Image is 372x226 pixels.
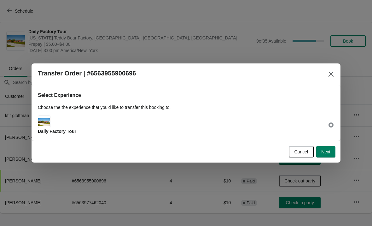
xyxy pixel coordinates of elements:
h2: Transfer Order | #6563955900696 [38,70,136,77]
p: Choose the the experience that you'd like to transfer this booking to. [38,104,334,110]
h2: Select Experience [38,92,334,99]
img: Main Experience Image [38,118,50,126]
button: Close [325,68,337,80]
span: Daily Factory Tour [38,129,76,134]
span: Cancel [294,149,308,154]
button: Cancel [289,146,314,158]
button: Next [316,146,335,158]
span: Next [321,149,330,154]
